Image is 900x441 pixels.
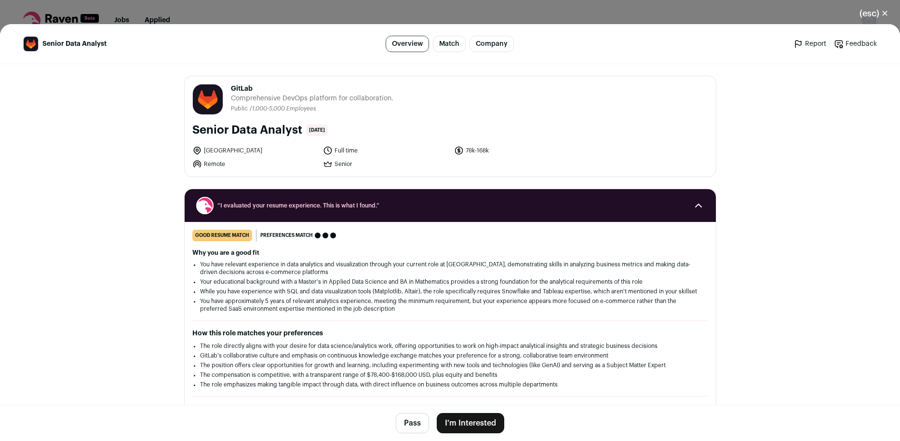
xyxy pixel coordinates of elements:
a: Company [470,36,514,52]
a: Report [793,39,826,49]
li: Full time [323,146,448,155]
span: Preferences match [260,231,313,240]
li: GitLab's collaborative culture and emphasis on continuous knowledge exchange matches your prefere... [200,352,700,359]
a: Feedback [834,39,877,49]
li: The position offers clear opportunities for growth and learning, including experimenting with new... [200,361,700,369]
li: You have relevant experience in data analytics and visualization through your current role at [GE... [200,261,700,276]
li: / [250,105,316,112]
h2: Maximize your resume [192,404,708,414]
span: GitLab [231,84,393,94]
li: [GEOGRAPHIC_DATA] [192,146,318,155]
button: Pass [396,413,429,433]
li: The compensation is competitive, with a transparent range of $78,400-$168,000 USD, plus equity an... [200,371,700,379]
h2: How this role matches your preferences [192,329,708,338]
li: Senior [323,159,448,169]
li: The role directly aligns with your desire for data science/analytics work, offering opportunities... [200,342,700,350]
span: 1,000-5,000 Employees [252,106,316,111]
a: Overview [386,36,429,52]
h2: Why you are a good fit [192,249,708,257]
button: I'm Interested [437,413,504,433]
li: Public [231,105,250,112]
li: 78k-168k [454,146,579,155]
img: f010367c920b3ef2949ccc9270fd211fc88b2a4dd05f6208a3f8971a9efb9c26.jpg [193,84,223,114]
button: Close modal [848,3,900,24]
span: “I evaluated your resume experience. This is what I found.” [217,202,683,209]
span: Senior Data Analyst [42,39,107,49]
li: Your educational background with a Master's in Applied Data Science and BA in Mathematics provide... [200,278,700,286]
span: [DATE] [306,124,328,136]
li: You have approximately 5 years of relevant analytics experience, meeting the minimum requirement,... [200,297,700,313]
div: good resume match [192,230,252,241]
img: f010367c920b3ef2949ccc9270fd211fc88b2a4dd05f6208a3f8971a9efb9c26.jpg [24,37,38,51]
li: Remote [192,159,318,169]
span: Comprehensive DevOps platform for collaboration. [231,94,393,103]
li: The role emphasizes making tangible impact through data, with direct influence on business outcom... [200,381,700,388]
li: While you have experience with SQL and data visualization tools (Matplotlib, Altair), the role sp... [200,288,700,295]
a: Match [433,36,466,52]
h1: Senior Data Analyst [192,123,302,138]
